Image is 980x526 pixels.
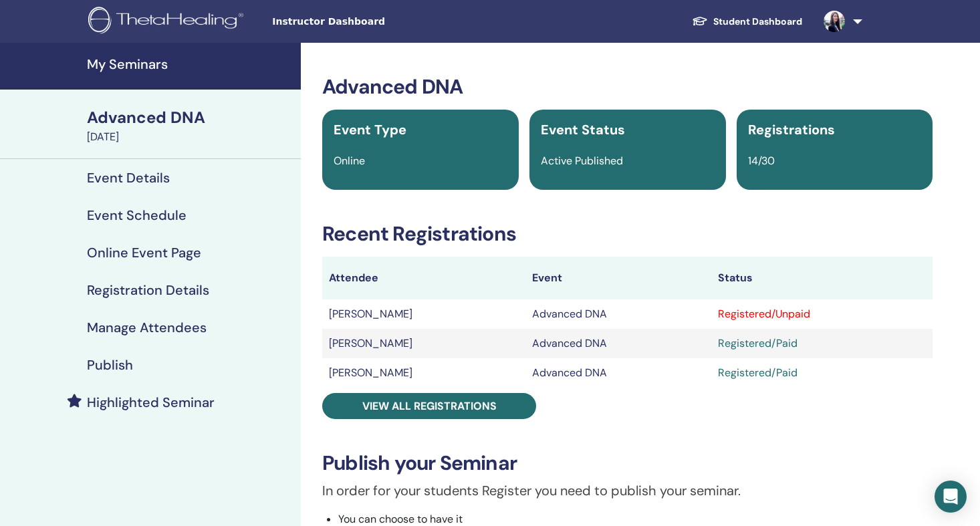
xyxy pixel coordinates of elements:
[322,393,536,419] a: View all registrations
[322,451,933,475] h3: Publish your Seminar
[525,257,711,299] th: Event
[79,106,301,145] a: Advanced DNA[DATE]
[525,299,711,329] td: Advanced DNA
[334,154,365,168] span: Online
[824,11,845,32] img: default.jpg
[87,357,133,373] h4: Publish
[322,75,933,99] h3: Advanced DNA
[541,154,623,168] span: Active Published
[322,358,525,388] td: [PERSON_NAME]
[322,257,525,299] th: Attendee
[272,15,473,29] span: Instructor Dashboard
[718,336,927,352] div: Registered/Paid
[525,358,711,388] td: Advanced DNA
[718,365,927,381] div: Registered/Paid
[681,9,813,34] a: Student Dashboard
[322,222,933,246] h3: Recent Registrations
[87,207,187,223] h4: Event Schedule
[322,481,933,501] p: In order for your students Register you need to publish your seminar.
[718,306,927,322] div: Registered/Unpaid
[322,329,525,358] td: [PERSON_NAME]
[87,319,207,336] h4: Manage Attendees
[935,481,967,513] div: Open Intercom Messenger
[87,106,293,129] div: Advanced DNA
[322,299,525,329] td: [PERSON_NAME]
[87,282,209,298] h4: Registration Details
[88,7,248,37] img: logo.png
[362,399,497,413] span: View all registrations
[711,257,933,299] th: Status
[334,121,406,138] span: Event Type
[541,121,625,138] span: Event Status
[748,154,775,168] span: 14/30
[748,121,835,138] span: Registrations
[87,394,215,410] h4: Highlighted Seminar
[525,329,711,358] td: Advanced DNA
[87,170,170,186] h4: Event Details
[87,245,201,261] h4: Online Event Page
[692,15,708,27] img: graduation-cap-white.svg
[87,129,293,145] div: [DATE]
[87,56,293,72] h4: My Seminars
